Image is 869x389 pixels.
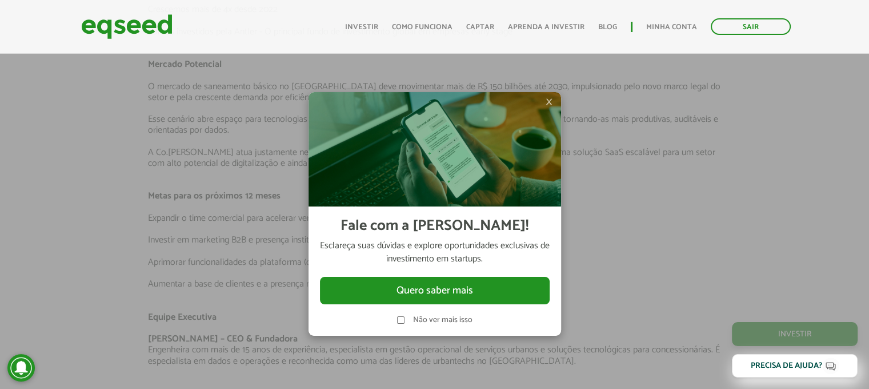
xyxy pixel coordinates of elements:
a: Minha conta [646,23,697,31]
label: Não ver mais isso [413,316,472,324]
h2: Fale com a [PERSON_NAME]! [341,218,528,235]
a: Investir [345,23,378,31]
a: Captar [466,23,494,31]
img: EqSeed [81,11,173,42]
a: Como funciona [392,23,452,31]
p: Esclareça suas dúvidas e explore oportunidades exclusivas de investimento em startups. [320,240,550,265]
a: Blog [598,23,617,31]
a: Sair [711,18,791,35]
img: Imagem celular [309,92,561,207]
a: Aprenda a investir [508,23,584,31]
span: × [546,95,552,109]
button: Quero saber mais [320,277,550,304]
